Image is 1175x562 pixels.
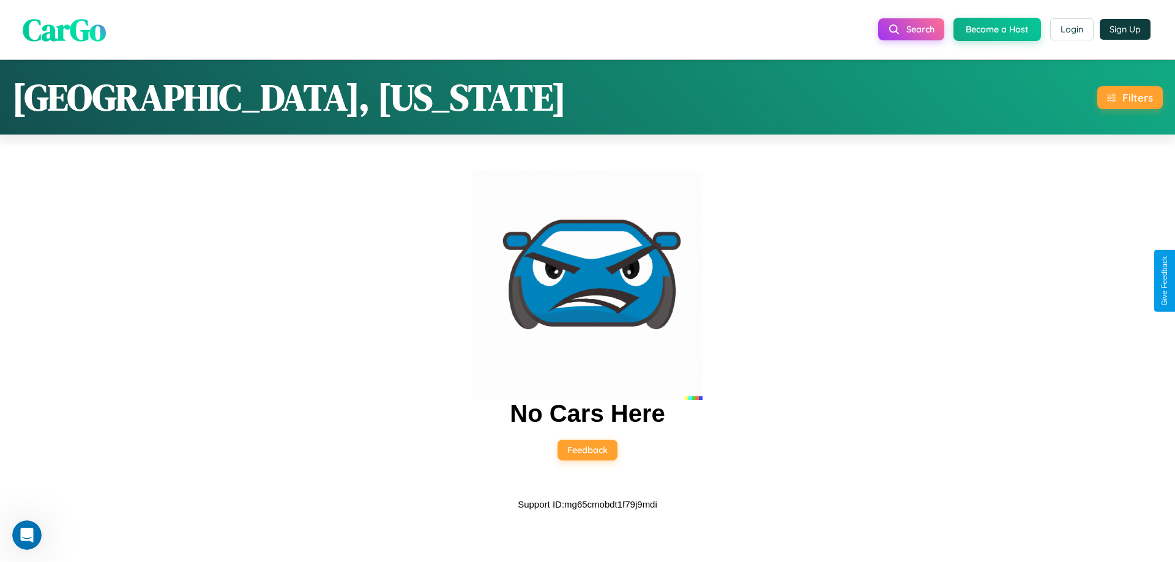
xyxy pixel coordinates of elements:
img: car [472,170,703,400]
iframe: Intercom live chat [12,520,42,550]
button: Search [878,18,944,40]
p: Support ID: mg65cmobdt1f79j9mdi [518,496,657,512]
button: Feedback [558,440,617,460]
span: Search [906,24,934,35]
h2: No Cars Here [510,400,665,427]
button: Filters [1097,86,1163,109]
button: Become a Host [953,18,1041,41]
button: Sign Up [1100,19,1151,40]
span: CarGo [23,8,106,50]
div: Filters [1122,91,1153,104]
button: Login [1050,18,1094,40]
div: Give Feedback [1160,256,1169,306]
h1: [GEOGRAPHIC_DATA], [US_STATE] [12,72,566,122]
